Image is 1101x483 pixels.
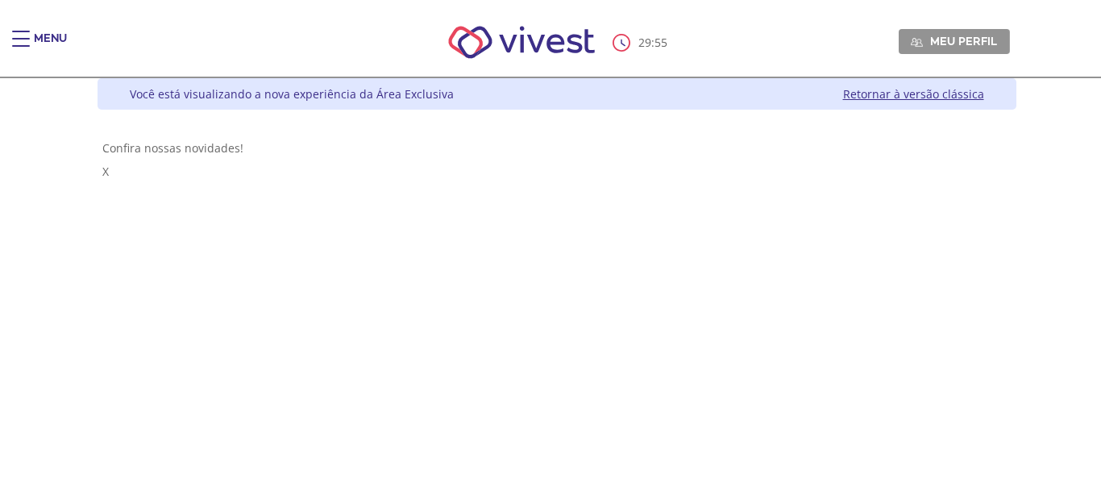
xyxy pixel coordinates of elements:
a: Meu perfil [899,29,1010,53]
div: : [613,34,671,52]
span: X [102,164,109,179]
span: Meu perfil [930,34,997,48]
img: Meu perfil [911,36,923,48]
div: Confira nossas novidades! [102,140,1012,156]
div: Você está visualizando a nova experiência da Área Exclusiva [130,86,454,102]
span: 55 [654,35,667,50]
div: Vivest [85,78,1016,483]
div: Menu [34,31,67,63]
a: Retornar à versão clássica [843,86,984,102]
span: 29 [638,35,651,50]
img: Vivest [430,8,613,77]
